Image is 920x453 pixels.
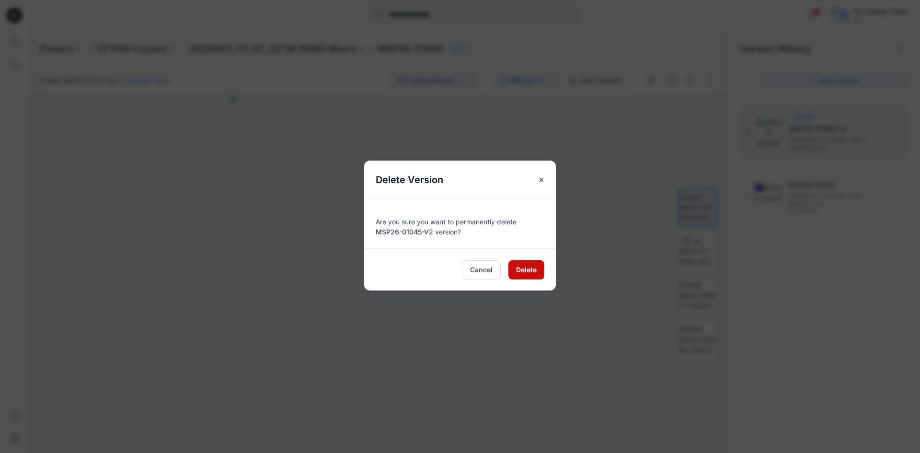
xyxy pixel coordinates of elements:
[470,265,493,275] span: Cancel
[376,211,544,237] div: Are you sure you want to permanently delete version?
[364,161,455,199] h5: Delete Version
[462,260,501,279] button: Cancel
[508,260,544,279] button: Delete
[533,171,550,188] button: Close
[376,228,433,236] span: MSP26-01045-V2
[516,265,537,275] span: Delete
